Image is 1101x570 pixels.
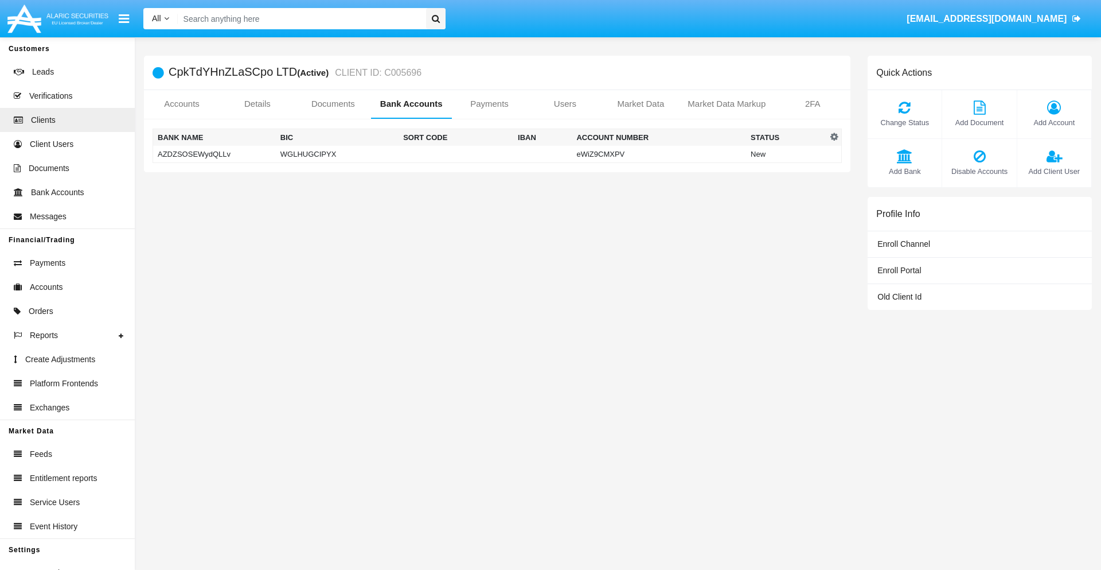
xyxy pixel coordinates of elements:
th: Bank Name [153,129,276,146]
td: New [746,146,827,163]
a: Documents [295,90,371,118]
h5: CpkTdYHnZLaSCpo LTD [169,66,421,79]
span: Enroll Channel [877,239,930,249]
span: Service Users [30,497,80,509]
span: Entitlement reports [30,472,97,484]
span: Feeds [30,448,52,460]
a: Payments [452,90,528,118]
span: Client Users [30,138,73,150]
span: Reports [30,329,58,342]
span: All [152,14,161,23]
span: [EMAIL_ADDRESS][DOMAIN_NAME] [907,14,1067,24]
span: Old Client Id [877,292,922,301]
a: Details [220,90,295,118]
input: Search [178,8,422,29]
span: Clients [31,114,56,126]
span: Leads [32,66,54,78]
td: eWiZ9CMXPV [572,146,746,163]
span: Exchanges [30,402,69,414]
img: Logo image [6,2,110,36]
span: Create Adjustments [25,354,95,366]
td: WGLHUGCIPYX [276,146,399,163]
span: Enroll Portal [877,266,921,275]
a: Users [527,90,603,118]
span: Orders [29,305,53,317]
span: Payments [30,257,65,269]
span: Bank Accounts [31,187,84,199]
span: Accounts [30,281,63,293]
span: Event History [30,521,77,533]
th: IBAN [513,129,572,146]
a: 2FA [775,90,850,118]
span: Documents [29,162,69,175]
span: Add Document [948,117,1010,128]
a: Market Data [603,90,678,118]
span: Verifications [29,90,72,102]
small: CLIENT ID: C005696 [332,68,421,77]
span: Add Client User [1023,166,1086,177]
th: Status [746,129,827,146]
span: Disable Accounts [948,166,1010,177]
span: Add Bank [873,166,936,177]
span: Platform Frontends [30,378,98,390]
h6: Profile Info [876,208,920,219]
a: Bank Accounts [371,90,452,118]
a: [EMAIL_ADDRESS][DOMAIN_NAME] [901,3,1087,35]
th: BIC [276,129,399,146]
a: Market Data Markup [678,90,775,118]
td: AZDZSOSEWydQLLv [153,146,276,163]
div: (Active) [297,66,332,79]
span: Add Account [1023,117,1086,128]
a: All [143,13,178,25]
span: Change Status [873,117,936,128]
th: Account Number [572,129,746,146]
th: Sort Code [399,129,513,146]
a: Accounts [144,90,220,118]
h6: Quick Actions [876,67,932,78]
span: Messages [30,211,67,223]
